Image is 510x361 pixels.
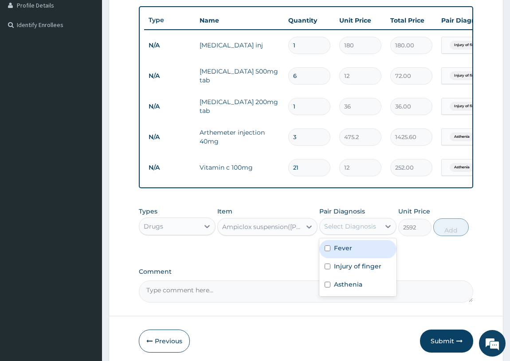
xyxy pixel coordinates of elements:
[334,280,362,289] label: Asthenia
[144,12,195,28] th: Type
[398,207,430,216] label: Unit Price
[284,12,335,29] th: Quantity
[450,163,474,172] span: Asthenia
[335,12,386,29] th: Unit Price
[145,4,167,26] div: Minimize live chat window
[144,37,195,54] td: N/A
[319,207,365,216] label: Pair Diagnosis
[195,62,284,89] td: [MEDICAL_DATA] 500mg tab
[16,44,36,66] img: d_794563401_company_1708531726252_794563401
[195,12,284,29] th: Name
[139,208,157,215] label: Types
[222,222,302,231] div: Ampiclox suspension([PERSON_NAME])
[450,71,485,80] span: Injury of finger
[420,330,473,353] button: Submit
[450,132,474,141] span: Asthenia
[217,207,232,216] label: Item
[4,242,169,273] textarea: Type your message and hit 'Enter'
[195,93,284,120] td: [MEDICAL_DATA] 200mg tab
[144,98,195,115] td: N/A
[334,262,381,271] label: Injury of finger
[144,129,195,145] td: N/A
[51,112,122,201] span: We're online!
[386,12,437,29] th: Total Price
[139,330,190,353] button: Previous
[433,218,469,236] button: Add
[144,159,195,176] td: N/A
[450,41,485,50] span: Injury of finger
[195,159,284,176] td: Vitamin c 100mg
[334,244,352,252] label: Fever
[195,36,284,54] td: [MEDICAL_DATA] inj
[46,50,149,61] div: Chat with us now
[324,222,376,231] div: Select Diagnosis
[450,102,485,111] span: Injury of finger
[139,268,474,276] label: Comment
[195,124,284,150] td: Arthemeter injection 40mg
[144,68,195,84] td: N/A
[144,222,163,231] div: Drugs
